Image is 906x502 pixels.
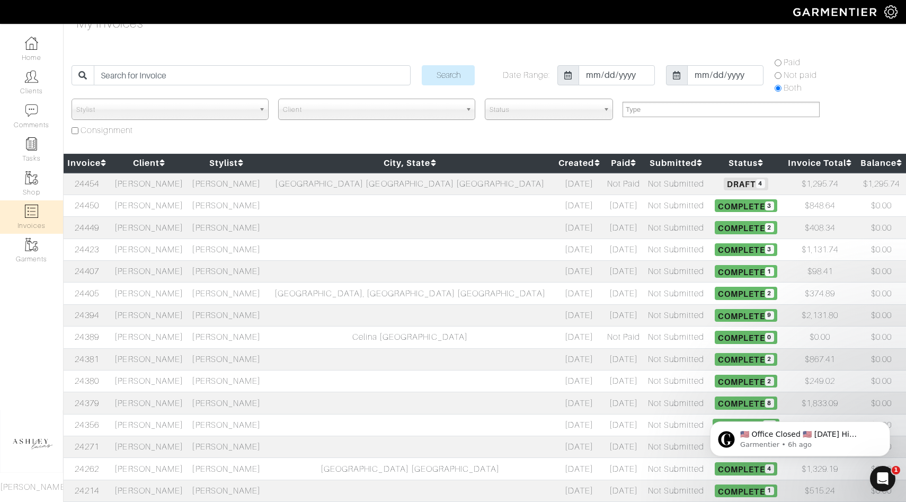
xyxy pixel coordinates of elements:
a: Status [729,158,763,168]
td: [PERSON_NAME] [188,458,265,480]
span: 1 [892,466,900,474]
td: Not Submitted [644,304,708,326]
td: [DATE] [604,239,644,260]
iframe: Intercom live chat [870,466,895,491]
img: dashboard-icon-dbcd8f5a0b271acd01030246c82b418ddd0df26cd7fceb0bd07c9910d44c42f6.png [25,37,38,50]
td: [DATE] [555,436,603,458]
td: $0.00 [857,195,906,216]
td: [DATE] [555,414,603,436]
td: $0.00 [857,261,906,283]
td: [PERSON_NAME] [188,173,265,195]
td: Celina [GEOGRAPHIC_DATA] [265,327,555,348]
td: Not Submitted [644,436,708,458]
span: 0 [765,333,774,342]
td: [GEOGRAPHIC_DATA] [GEOGRAPHIC_DATA] [GEOGRAPHIC_DATA] [265,173,555,195]
td: [DATE] [555,327,603,348]
label: Date Range: [503,69,550,82]
td: [PERSON_NAME] [188,414,265,436]
a: 24450 [75,201,99,210]
td: $0.00 [857,348,906,370]
a: Paid [611,158,636,168]
img: garmentier-logo-header-white-b43fb05a5012e4ada735d5af1a66efaba907eab6374d6393d1fbf88cb4ef424d.png [788,3,884,21]
a: Submitted [650,158,703,168]
span: Complete [715,485,777,497]
td: [DATE] [555,304,603,326]
a: 24379 [75,399,99,408]
td: [GEOGRAPHIC_DATA], [GEOGRAPHIC_DATA] [GEOGRAPHIC_DATA] [265,283,555,304]
span: 2 [765,289,774,298]
td: [PERSON_NAME] [110,261,188,283]
td: [DATE] [604,414,644,436]
a: 24405 [75,289,99,298]
td: $1,131.74 [784,239,857,260]
td: [PERSON_NAME] [188,195,265,216]
td: [PERSON_NAME] [110,304,188,326]
td: [DATE] [555,173,603,195]
td: Not Paid [604,327,644,348]
input: Search [422,65,475,85]
td: $98.41 [784,261,857,283]
span: 2 [765,223,774,232]
td: [DATE] [555,239,603,260]
a: 24454 [75,179,99,189]
td: $0.00 [857,217,906,239]
a: 24423 [75,245,99,254]
td: Not Submitted [644,261,708,283]
td: Not Submitted [644,480,708,501]
td: [GEOGRAPHIC_DATA] [GEOGRAPHIC_DATA] [265,458,555,480]
td: [PERSON_NAME] [110,348,188,370]
td: [PERSON_NAME] [110,239,188,260]
td: [PERSON_NAME] [110,458,188,480]
td: [PERSON_NAME] [188,436,265,458]
td: $0.00 [857,327,906,348]
td: [DATE] [555,217,603,239]
img: clients-icon-6bae9207a08558b7cb47a8932f037763ab4055f8c8b6bfacd5dc20c3e0201464.png [25,70,38,83]
td: Not Submitted [644,195,708,216]
a: Balance [860,158,902,168]
td: [PERSON_NAME] [110,327,188,348]
td: [DATE] [555,261,603,283]
a: 24380 [75,376,99,386]
td: $1,295.74 [857,173,906,195]
img: comment-icon-a0a6a9ef722e966f86d9cbdc48e553b5cf19dbc54f86b18d962a5391bc8f6eb6.png [25,104,38,117]
td: $374.89 [784,283,857,304]
label: Paid [784,56,801,69]
td: Not Submitted [644,348,708,370]
td: $249.02 [784,370,857,392]
a: Stylist [209,158,244,168]
td: $0.00 [784,327,857,348]
a: Invoice [67,158,106,168]
td: [PERSON_NAME] [110,480,188,501]
span: Status [490,99,599,120]
td: $848.64 [784,195,857,216]
img: reminder-icon-8004d30b9f0a5d33ae49ab947aed9ed385cf756f9e5892f1edd6e32f2345188e.png [25,137,38,151]
span: Client [283,99,461,120]
span: Complete [715,353,777,366]
a: 24271 [75,442,99,452]
td: $0.00 [857,283,906,304]
td: [PERSON_NAME] [110,414,188,436]
span: Complete [715,199,777,212]
a: Client [133,158,165,168]
td: [DATE] [604,370,644,392]
td: [DATE] [604,458,644,480]
span: Complete [715,397,777,409]
td: [PERSON_NAME] [110,436,188,458]
label: Not paid [784,69,817,82]
span: Complete [715,375,777,387]
td: $0.00 [857,480,906,501]
span: 9 [765,311,774,320]
img: garments-icon-b7da505a4dc4fd61783c78ac3ca0ef83fa9d6f193b1c9dc38574b1d14d53ca28.png [25,171,38,184]
label: Both [784,82,802,94]
td: $0.00 [857,304,906,326]
td: [DATE] [555,283,603,304]
td: [PERSON_NAME] [188,304,265,326]
img: gear-icon-white-bd11855cb880d31180b6d7d6211b90ccbf57a29d726f0c71d8c61bd08dd39cc2.png [884,5,898,19]
span: Complete [715,243,777,256]
td: [DATE] [604,304,644,326]
td: Not Submitted [644,217,708,239]
a: 24394 [75,311,99,320]
span: 3 [765,245,774,254]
